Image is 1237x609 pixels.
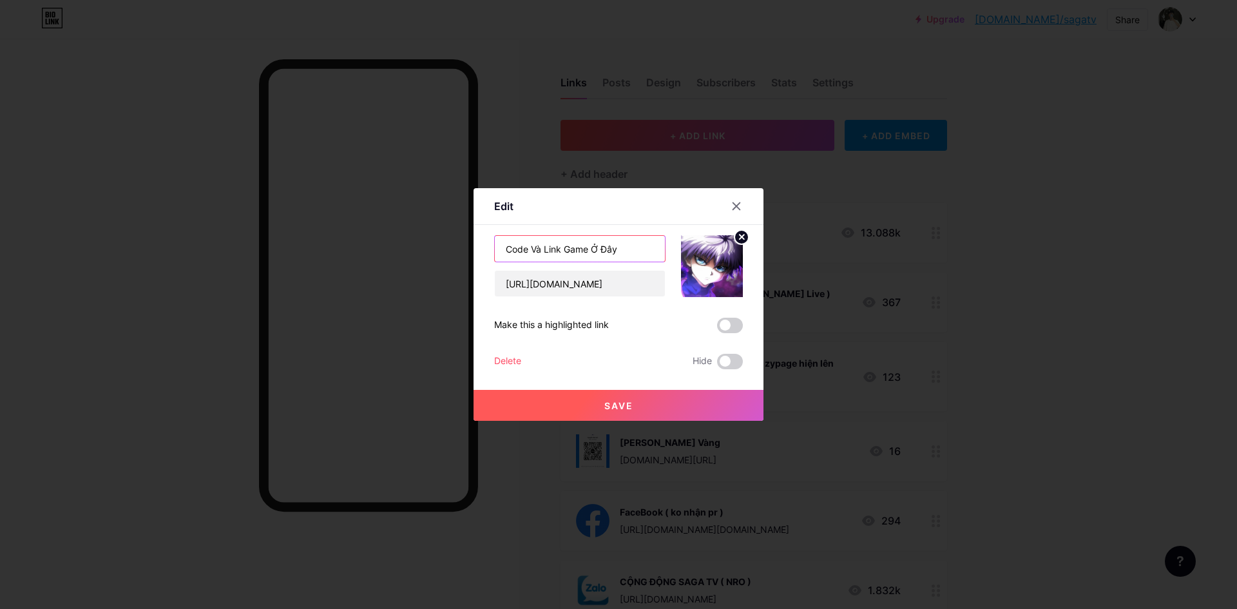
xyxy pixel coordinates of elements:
span: Hide [693,354,712,369]
button: Save [474,390,763,421]
input: URL [495,271,665,296]
span: Save [604,400,633,411]
div: Edit [494,198,513,214]
input: Title [495,236,665,262]
img: link_thumbnail [681,235,743,297]
div: Make this a highlighted link [494,318,609,333]
div: Delete [494,354,521,369]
